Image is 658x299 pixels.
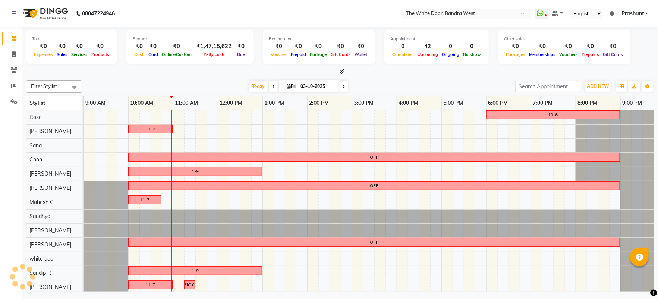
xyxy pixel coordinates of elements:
span: Sandhya [29,213,50,220]
span: Prepaid [289,52,308,57]
div: Redemption [269,36,369,42]
span: Gift Cards [329,52,353,57]
a: 9:00 PM [621,98,644,108]
b: 08047224946 [82,3,115,24]
span: Voucher [269,52,289,57]
span: [PERSON_NAME] [29,128,71,135]
a: 12:00 PM [218,98,245,108]
a: 2:00 PM [308,98,331,108]
div: ₹0 [329,42,353,51]
span: [PERSON_NAME] [29,284,71,290]
div: ₹0 [527,42,557,51]
div: Appointment [390,36,483,42]
span: Vouchers [557,52,580,57]
input: 2025-10-03 [298,81,336,92]
span: Rose [29,114,42,120]
div: ₹0 [601,42,625,51]
span: [PERSON_NAME] [29,185,71,191]
span: Online/Custom [160,52,193,57]
div: ₹0 [289,42,308,51]
span: Sales [55,52,69,57]
div: ₹0 [55,42,69,51]
span: Card [147,52,160,57]
a: 1:00 PM [263,98,286,108]
span: Ongoing [440,52,461,57]
span: Expenses [32,52,55,57]
span: Memberships [527,52,557,57]
a: 7:00 PM [531,98,555,108]
div: ₹0 [132,42,147,51]
span: white door [29,255,55,262]
span: [PERSON_NAME] [29,241,71,248]
div: ₹0 [69,42,89,51]
div: ₹1,47,15,622 [193,42,234,51]
div: OFF [370,154,378,161]
a: 6:00 PM [487,98,510,108]
span: Sana [29,142,42,149]
div: ₹0 [353,42,369,51]
div: OFF [370,182,378,189]
span: Due [235,52,247,57]
span: [PERSON_NAME] [29,170,71,177]
span: Sandip R [29,270,51,276]
span: Wallet [353,52,369,57]
div: 11-7 [140,196,150,203]
span: Gift Cards [601,52,625,57]
span: Mahesh C [29,199,54,205]
div: ₹0 [234,42,248,51]
span: Stylist [29,100,45,106]
div: 0 [390,42,416,51]
div: ₹0 [504,42,527,51]
span: Upcoming [416,52,440,57]
span: No show [461,52,483,57]
span: Today [249,81,268,92]
input: Search Appointment [515,81,580,92]
span: ADD NEW [587,84,609,89]
div: ₹0 [160,42,193,51]
span: Prashant [621,10,644,18]
div: 0 [461,42,483,51]
img: logo [19,3,70,24]
div: ₹0 [89,42,111,51]
div: SPECIFIC CLIENT [172,281,207,288]
span: Petty cash [202,52,226,57]
span: Packages [504,52,527,57]
div: ₹0 [557,42,580,51]
div: ₹0 [147,42,160,51]
button: ADD NEW [585,81,611,92]
a: 5:00 PM [442,98,465,108]
a: 10:00 AM [129,98,155,108]
span: Fri [285,84,298,89]
span: Package [308,52,329,57]
div: Other sales [504,36,625,42]
a: 9:00 AM [84,98,107,108]
div: 1-9 [192,168,199,175]
div: 11-7 [146,126,155,132]
span: [PERSON_NAME] [29,227,71,234]
span: Products [89,52,111,57]
a: 11:00 AM [173,98,200,108]
div: ₹0 [308,42,329,51]
a: 3:00 PM [352,98,376,108]
div: 10-6 [548,111,558,118]
a: 4:00 PM [397,98,421,108]
div: Total [32,36,111,42]
span: Prepaids [580,52,601,57]
div: ₹0 [269,42,289,51]
a: 8:00 PM [576,98,599,108]
div: 1-9 [192,267,199,274]
span: Filter Stylist [31,83,57,89]
span: Chon [29,156,42,163]
div: OFF [370,239,378,246]
span: Completed [390,52,416,57]
div: 42 [416,42,440,51]
div: 11-7 [146,281,155,288]
span: Cash [132,52,147,57]
div: Finance [132,36,248,42]
div: 0 [440,42,461,51]
span: Services [69,52,89,57]
div: ₹0 [32,42,55,51]
div: ₹0 [580,42,601,51]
